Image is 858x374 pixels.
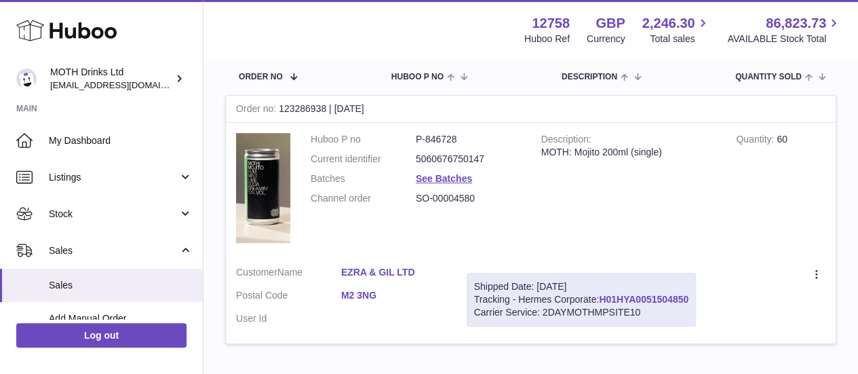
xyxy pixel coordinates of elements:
[562,73,617,81] span: Description
[50,66,172,92] div: MOTH Drinks Ltd
[467,273,696,326] div: Tracking - Hermes Corporate:
[596,14,625,33] strong: GBP
[650,33,710,45] span: Total sales
[416,153,521,166] dd: 5060676750147
[226,96,836,123] div: 123286938 | [DATE]
[642,14,695,33] span: 2,246.30
[311,172,416,185] dt: Batches
[49,244,178,257] span: Sales
[236,289,341,305] dt: Postal Code
[49,171,178,184] span: Listings
[726,123,836,256] td: 60
[541,146,716,159] div: MOTH: Mojito 200ml (single)
[474,280,688,293] div: Shipped Date: [DATE]
[642,14,711,45] a: 2,246.30 Total sales
[416,133,521,146] dd: P-846728
[416,192,521,205] dd: SO-00004580
[236,267,277,278] span: Customer
[16,323,187,348] a: Log out
[416,173,472,184] a: See Batches
[49,312,193,325] span: Add Manual Order
[341,266,446,279] a: EZRA & GIL LTD
[236,266,341,282] dt: Name
[727,14,842,45] a: 86,823.73 AVAILABLE Stock Total
[341,289,446,302] a: M2 3NG
[532,14,570,33] strong: 12758
[599,294,688,305] a: H01HYA0051504850
[391,73,444,81] span: Huboo P no
[766,14,826,33] span: 86,823.73
[49,279,193,292] span: Sales
[736,134,777,148] strong: Quantity
[49,134,193,147] span: My Dashboard
[311,153,416,166] dt: Current identifier
[311,192,416,205] dt: Channel order
[524,33,570,45] div: Huboo Ref
[727,33,842,45] span: AVAILABLE Stock Total
[50,79,199,90] span: [EMAIL_ADDRESS][DOMAIN_NAME]
[735,73,802,81] span: Quantity Sold
[239,73,283,81] span: Order No
[16,69,37,89] img: orders@mothdrinks.com
[236,133,290,242] img: 127581729091276.png
[587,33,625,45] div: Currency
[311,133,416,146] dt: Huboo P no
[236,312,341,325] dt: User Id
[474,306,688,319] div: Carrier Service: 2DAYMOTHMPSITE10
[236,103,279,117] strong: Order no
[541,134,591,148] strong: Description
[49,208,178,221] span: Stock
